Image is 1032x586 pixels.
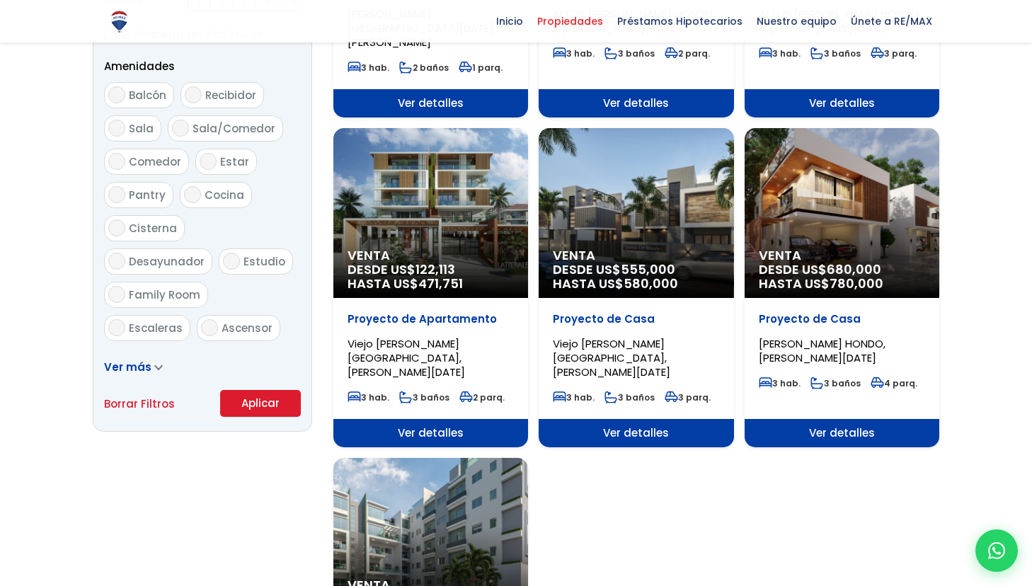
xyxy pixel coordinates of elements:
input: Comedor [108,153,125,170]
span: 122,113 [415,260,455,278]
span: 680,000 [827,260,881,278]
span: 2 parq. [459,391,505,403]
span: 2 baños [399,62,449,74]
span: HASTA US$ [348,277,514,291]
span: Comedor [129,154,181,169]
p: Proyecto de Casa [759,312,925,326]
span: Préstamos Hipotecarios [610,11,750,32]
span: 3 hab. [348,391,389,403]
a: Venta DESDE US$122,113 HASTA US$471,751 Proyecto de Apartamento Viejo [PERSON_NAME][GEOGRAPHIC_DA... [333,128,528,447]
p: Proyecto de Casa [553,312,719,326]
span: Ver detalles [745,419,939,447]
span: 3 baños [399,391,449,403]
span: Inicio [489,11,530,32]
input: Escaleras [108,319,125,336]
span: Cisterna [129,221,177,236]
span: Family Room [129,287,200,302]
span: Venta [553,248,719,263]
span: 3 baños [604,47,655,59]
span: Ver detalles [539,89,733,117]
span: HASTA US$ [759,277,925,291]
span: Sala/Comedor [193,121,275,136]
span: Ver detalles [333,419,528,447]
span: 3 hab. [759,377,801,389]
span: Únete a RE/MAX [844,11,939,32]
span: 1 parq. [459,62,503,74]
input: Pantry [108,186,125,203]
span: 3 baños [810,377,861,389]
span: Nuestro equipo [750,11,844,32]
input: Cocina [184,186,201,203]
input: Family Room [108,286,125,303]
a: Ver más [104,360,163,374]
span: 3 hab. [553,391,595,403]
input: Desayunador [108,253,125,270]
span: Pantry [129,188,166,202]
span: 3 parq. [871,47,917,59]
span: 3 baños [810,47,861,59]
input: Sala [108,120,125,137]
span: Recibidor [205,88,256,103]
span: 471,751 [418,275,463,292]
span: Viejo [PERSON_NAME][GEOGRAPHIC_DATA], [PERSON_NAME][DATE] [553,336,670,379]
input: Sala/Comedor [172,120,189,137]
p: Proyecto de Apartamento [348,312,514,326]
input: Ascensor [201,319,218,336]
input: Recibidor [185,86,202,103]
span: 580,000 [624,275,678,292]
span: 780,000 [830,275,883,292]
span: 3 hab. [759,47,801,59]
span: Estudio [243,254,285,269]
a: Venta DESDE US$555,000 HASTA US$580,000 Proyecto de Casa Viejo [PERSON_NAME][GEOGRAPHIC_DATA], [P... [539,128,733,447]
input: Cisterna [108,219,125,236]
span: DESDE US$ [553,263,719,291]
span: Desayunador [129,254,205,269]
span: Ascensor [222,321,273,335]
p: Amenidades [104,57,301,75]
input: Estudio [223,253,240,270]
span: Ver detalles [745,89,939,117]
span: Viejo [PERSON_NAME][GEOGRAPHIC_DATA], [PERSON_NAME][DATE] [348,336,465,379]
span: Sala [129,121,154,136]
span: DESDE US$ [759,263,925,291]
span: 2 parq. [665,47,710,59]
span: 3 hab. [553,47,595,59]
span: Venta [348,248,514,263]
span: Escaleras [129,321,183,335]
input: Balcón [108,86,125,103]
span: 555,000 [621,260,675,278]
span: Balcón [129,88,166,103]
span: DESDE US$ [348,263,514,291]
a: Borrar Filtros [104,395,175,413]
span: Cocina [205,188,244,202]
span: 3 baños [604,391,655,403]
input: Estar [200,153,217,170]
span: Ver detalles [333,89,528,117]
span: 3 parq. [665,391,711,403]
span: Venta [759,248,925,263]
span: Ver más [104,360,151,374]
span: [PERSON_NAME] HONDO, [PERSON_NAME][DATE] [759,336,885,365]
span: 3 hab. [348,62,389,74]
span: Estar [220,154,249,169]
button: Aplicar [220,390,301,417]
img: Logo de REMAX [107,9,132,34]
a: Venta DESDE US$680,000 HASTA US$780,000 Proyecto de Casa [PERSON_NAME] HONDO, [PERSON_NAME][DATE]... [745,128,939,447]
span: Propiedades [530,11,610,32]
span: Ver detalles [539,419,733,447]
span: HASTA US$ [553,277,719,291]
span: 4 parq. [871,377,917,389]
